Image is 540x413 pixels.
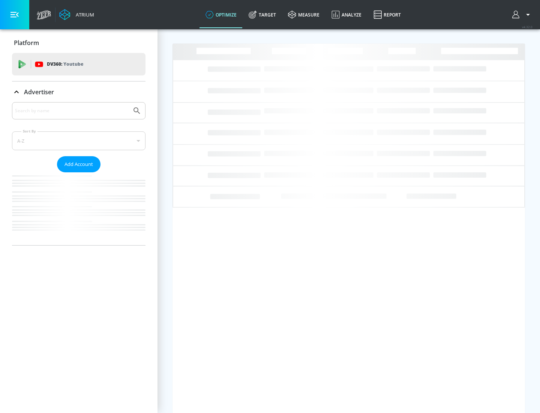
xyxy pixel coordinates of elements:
p: Youtube [63,60,83,68]
div: DV360: Youtube [12,53,145,75]
a: Target [243,1,282,28]
button: Add Account [57,156,100,172]
p: Advertiser [24,88,54,96]
nav: list of Advertiser [12,172,145,245]
span: Add Account [64,160,93,169]
a: Atrium [59,9,94,20]
p: DV360: [47,60,83,68]
div: Atrium [73,11,94,18]
a: Analyze [325,1,367,28]
div: Advertiser [12,102,145,245]
div: Advertiser [12,81,145,102]
p: Platform [14,39,39,47]
a: measure [282,1,325,28]
a: optimize [199,1,243,28]
input: Search by name [15,106,129,116]
a: Report [367,1,407,28]
div: A-Z [12,131,145,150]
span: v 4.32.0 [522,25,532,29]
div: Platform [12,32,145,53]
label: Sort By [21,129,37,134]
